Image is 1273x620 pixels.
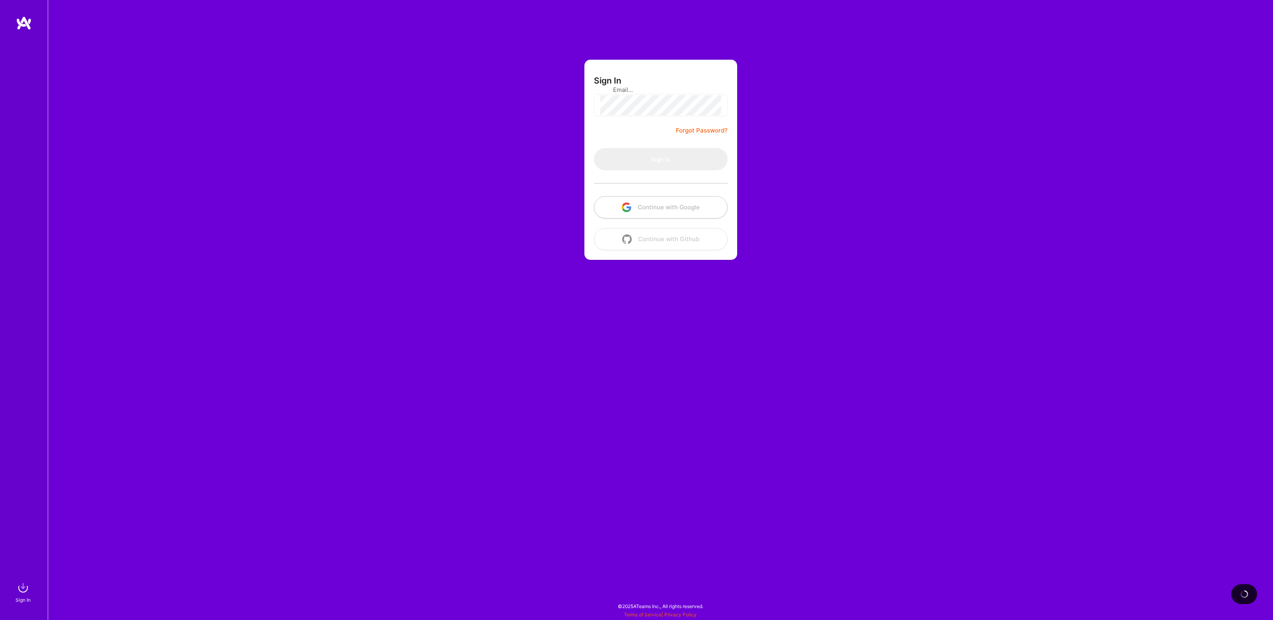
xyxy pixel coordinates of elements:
[624,612,697,618] span: |
[48,596,1273,616] div: © 2025 ATeams Inc., All rights reserved.
[676,126,728,135] a: Forgot Password?
[15,580,31,596] img: sign in
[594,148,728,170] button: Sign In
[594,196,728,218] button: Continue with Google
[664,612,697,618] a: Privacy Policy
[613,80,709,100] input: Email...
[624,612,662,618] a: Terms of Service
[16,16,32,30] img: logo
[594,76,621,86] h3: Sign In
[594,228,728,250] button: Continue with Github
[622,234,632,244] img: icon
[1238,589,1250,600] img: loading
[17,580,31,604] a: sign inSign In
[16,596,31,604] div: Sign In
[622,203,631,212] img: icon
